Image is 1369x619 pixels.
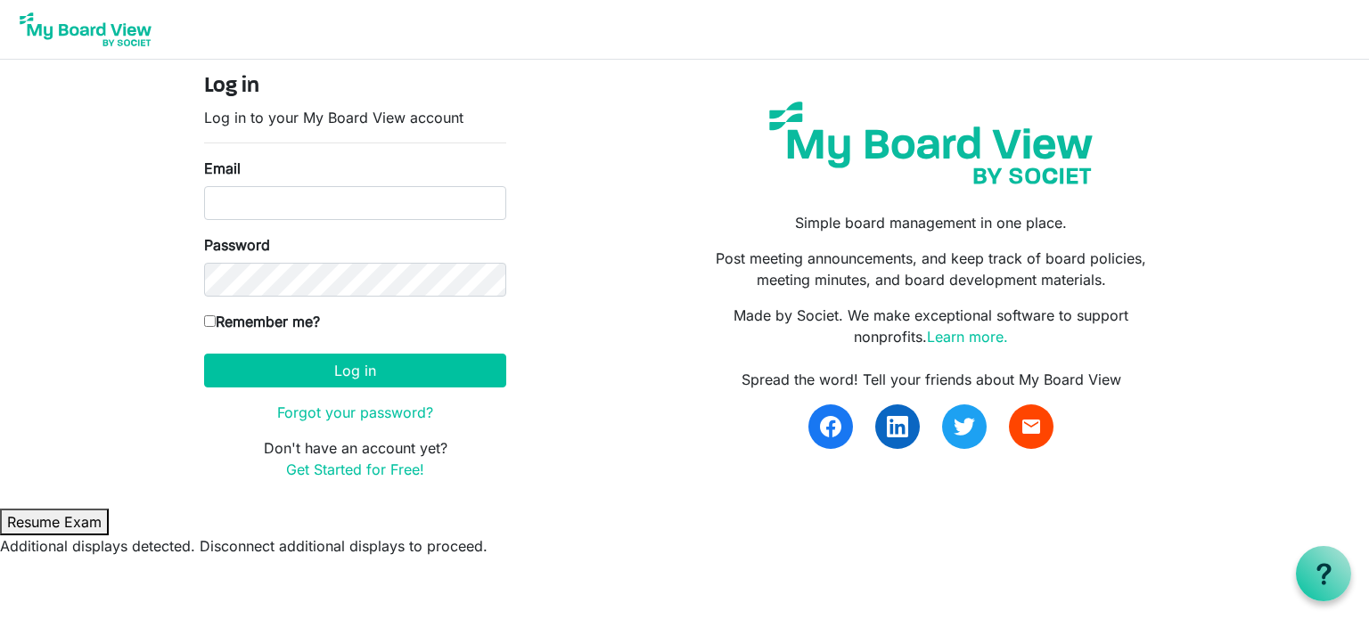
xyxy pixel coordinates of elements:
[204,437,506,480] p: Don't have an account yet?
[756,88,1106,198] img: my-board-view-societ.svg
[204,158,241,179] label: Email
[204,234,270,256] label: Password
[698,369,1165,390] div: Spread the word! Tell your friends about My Board View
[277,403,433,421] a: Forgot your password?
[1021,416,1042,437] span: email
[887,416,908,437] img: linkedin.svg
[954,416,975,437] img: twitter.svg
[14,7,157,52] img: My Board View Logo
[698,212,1165,233] p: Simple board management in one place.
[698,305,1165,347] p: Made by Societ. We make exceptional software to support nonprofits.
[698,248,1165,290] p: Post meeting announcements, and keep track of board policies, meeting minutes, and board developm...
[204,107,506,128] p: Log in to your My Board View account
[1009,404,1053,449] a: email
[204,74,506,100] h4: Log in
[204,311,320,332] label: Remember me?
[820,416,841,437] img: facebook.svg
[286,460,424,478] a: Get Started for Free!
[927,328,1008,346] a: Learn more.
[204,315,216,327] input: Remember me?
[204,354,506,387] button: Log in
